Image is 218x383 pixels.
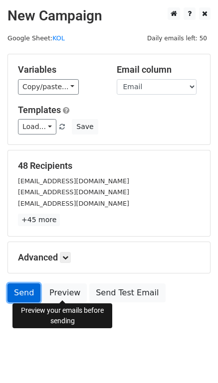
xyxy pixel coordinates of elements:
[89,283,165,302] a: Send Test Email
[18,252,200,263] h5: Advanced
[7,283,40,302] a: Send
[168,335,218,383] div: 聊天小组件
[72,119,98,134] button: Save
[43,283,87,302] a: Preview
[144,33,211,44] span: Daily emails left: 50
[18,64,102,75] h5: Variables
[7,34,65,42] small: Google Sheet:
[18,214,60,226] a: +45 more
[18,105,61,115] a: Templates
[18,79,79,95] a: Copy/paste...
[7,7,211,24] h2: New Campaign
[18,177,129,185] small: [EMAIL_ADDRESS][DOMAIN_NAME]
[18,200,129,207] small: [EMAIL_ADDRESS][DOMAIN_NAME]
[168,335,218,383] iframe: Chat Widget
[12,303,112,328] div: Preview your emails before sending
[144,34,211,42] a: Daily emails left: 50
[18,119,56,134] a: Load...
[18,188,129,196] small: [EMAIL_ADDRESS][DOMAIN_NAME]
[117,64,201,75] h5: Email column
[52,34,65,42] a: KOL
[18,160,200,171] h5: 48 Recipients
